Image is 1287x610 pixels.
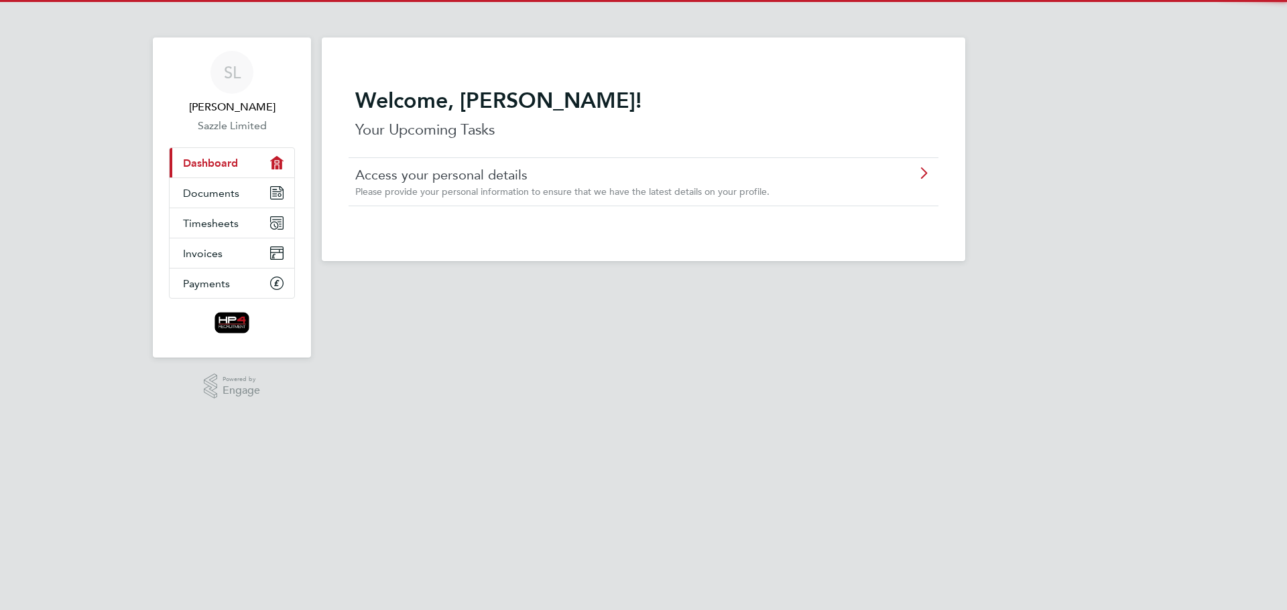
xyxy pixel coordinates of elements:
[223,385,260,396] span: Engage
[355,166,856,183] a: Access your personal details
[183,157,238,169] span: Dashboard
[355,87,932,114] h2: Welcome, [PERSON_NAME]!
[223,374,260,385] span: Powered by
[355,119,932,141] p: Your Upcoming Tasks
[183,187,239,200] span: Documents
[153,37,311,358] nav: Main navigation
[170,208,294,238] a: Timesheets
[169,118,295,134] a: Sazzle Limited
[169,99,295,115] span: Samuel Lee
[169,312,295,333] a: Go to home page
[170,148,294,177] a: Dashboard
[169,51,295,115] a: SL[PERSON_NAME]
[170,238,294,268] a: Invoices
[224,64,241,81] span: SL
[355,185,770,198] span: Please provide your personal information to ensure that we have the latest details on your profile.
[183,277,230,290] span: Payments
[170,269,294,298] a: Payments
[170,178,294,208] a: Documents
[183,217,239,230] span: Timesheets
[214,312,250,333] img: hp4recruitment-logo-retina.png
[204,374,261,399] a: Powered byEngage
[183,247,223,260] span: Invoices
